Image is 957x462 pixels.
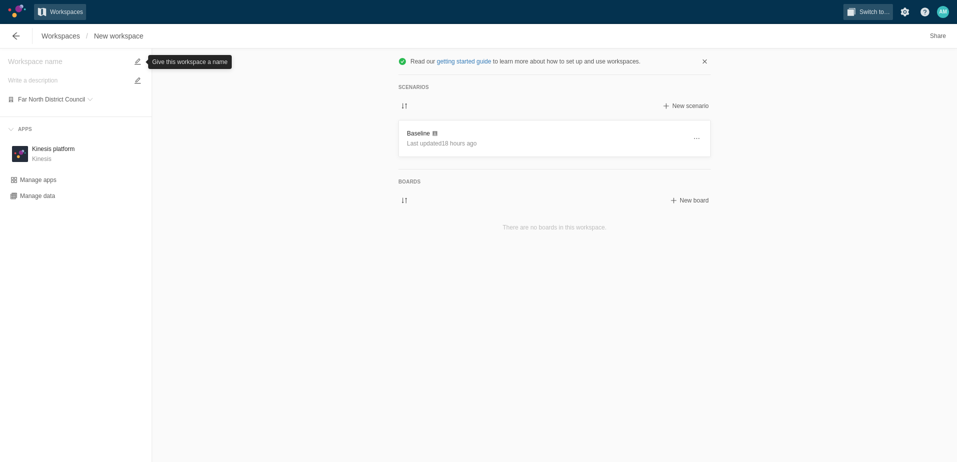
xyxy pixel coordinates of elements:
span: / [83,28,91,44]
span: Manage data [20,192,55,200]
a: New workspace [91,28,147,44]
div: Manage apps [20,176,57,184]
span: Workspaces [42,31,80,41]
span: Far North District Council [18,96,85,102]
h3: Baseline [407,128,686,138]
div: Apps [4,121,148,138]
span: There are no boards in this workspace. [503,224,606,231]
p: Kinesis [32,154,75,164]
div: AM [937,6,949,18]
span: Switch to… [859,7,890,17]
h3: Kinesis platform [32,144,75,154]
div: Give this workspace a name [148,55,232,69]
button: Far North District Council [18,94,93,104]
button: New scenario [660,100,711,112]
a: Workspaces [39,28,83,44]
span: New board [680,196,709,204]
h5: Boards [398,177,711,186]
span: New scenario [672,102,709,110]
div: K [12,146,28,162]
span: Share [930,31,946,41]
nav: Breadcrumb [39,28,147,44]
button: Share [927,28,949,44]
span: Last updated 18 hours ago [407,140,476,147]
a: BaselineLast updated18 hours ago [398,120,711,157]
div: Apps [14,125,32,134]
a: getting started guide [437,58,492,65]
div: Read our to learn more about how to set up and use workspaces. [406,56,699,66]
button: Manage apps [8,174,59,186]
button: Manage data [8,190,57,202]
span: Workspaces [50,7,83,17]
span: New workspace [94,31,144,41]
button: Switch to… [843,4,893,20]
button: New board [668,194,711,206]
h5: Scenarios [398,83,711,92]
div: KKinesis logoKinesis platformKinesis [8,142,144,166]
a: Workspaces [34,4,86,20]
